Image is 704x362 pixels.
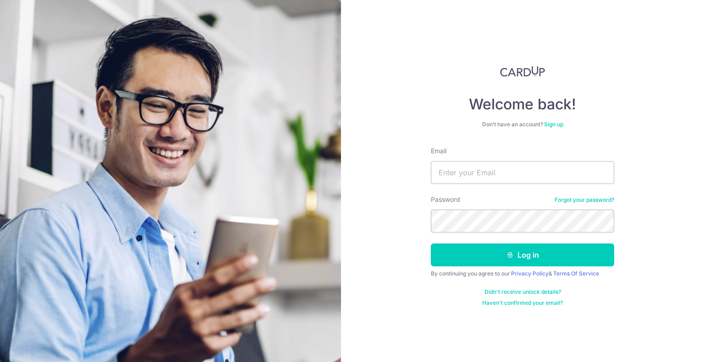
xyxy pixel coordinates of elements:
[431,95,614,113] h4: Welcome back!
[482,299,563,307] a: Haven't confirmed your email?
[431,121,614,128] div: Don’t have an account?
[431,243,614,266] button: Log in
[555,196,614,204] a: Forgot your password?
[544,121,563,128] a: Sign up
[431,270,614,277] div: By continuing you agree to our &
[511,270,549,277] a: Privacy Policy
[431,146,446,156] label: Email
[431,195,460,204] label: Password
[431,161,614,184] input: Enter your Email
[484,288,561,296] a: Didn't receive unlock details?
[553,270,599,277] a: Terms Of Service
[500,66,545,77] img: CardUp Logo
